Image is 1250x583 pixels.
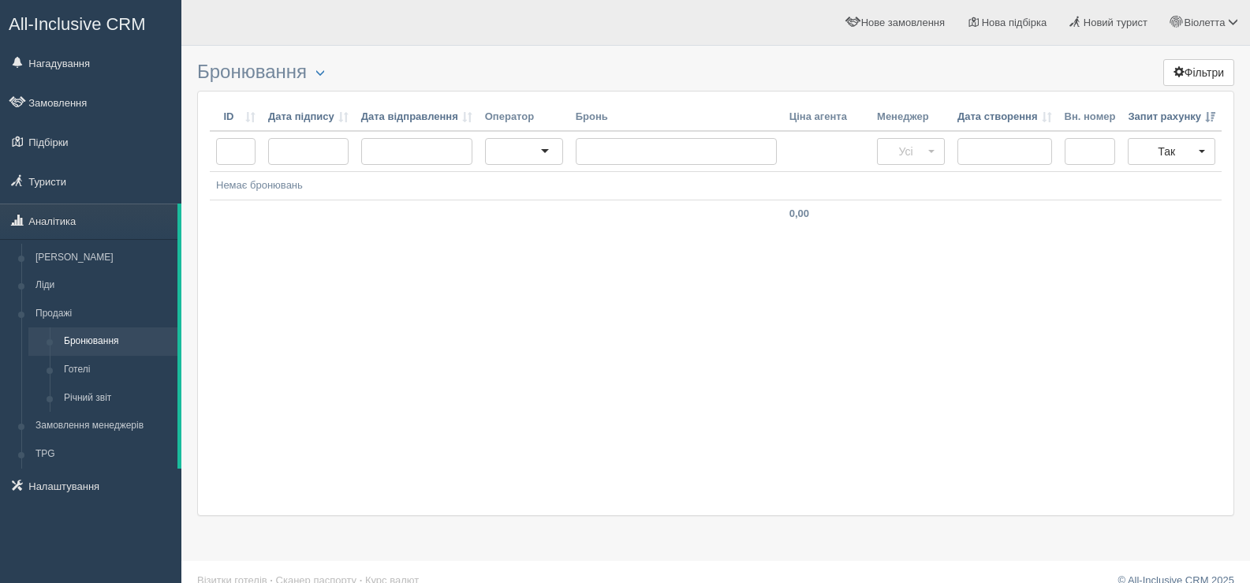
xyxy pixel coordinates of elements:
a: Дата створення [957,110,1052,125]
h3: Бронювання [197,62,1234,83]
a: Дата підпису [268,110,349,125]
a: Готелі [57,356,177,384]
th: Вн. номер [1058,103,1122,132]
th: Ціна агента [783,103,871,132]
a: Ліди [28,271,177,300]
th: Менеджер [871,103,951,132]
span: Новий турист [1084,17,1147,28]
a: [PERSON_NAME] [28,244,177,272]
a: ID [216,110,256,125]
button: Фільтри [1163,59,1234,86]
td: 0,00 [783,200,871,227]
span: Усі [887,144,924,159]
div: Немає бронювань [216,178,1215,193]
span: Нова підбірка [982,17,1047,28]
span: Нове замовлення [861,17,945,28]
a: All-Inclusive CRM [1,1,181,44]
span: Віолетта [1184,17,1225,28]
span: All-Inclusive CRM [9,14,146,34]
span: Так [1138,144,1195,159]
th: Бронь [569,103,783,132]
button: Усі [877,138,945,165]
a: Річний звіт [57,384,177,413]
a: TPG [28,440,177,469]
a: Замовлення менеджерів [28,412,177,440]
a: Бронювання [57,327,177,356]
th: Оператор [479,103,569,132]
button: Так [1128,138,1215,165]
a: Продажі [28,300,177,328]
a: Дата відправлення [361,110,472,125]
a: Запит рахунку [1128,110,1215,125]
